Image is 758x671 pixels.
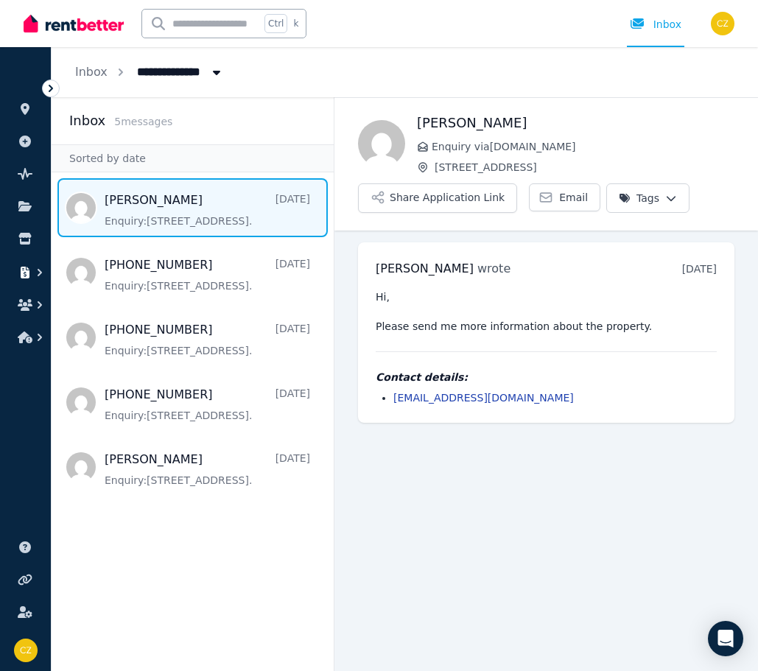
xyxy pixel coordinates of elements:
[606,183,689,213] button: Tags
[417,113,734,133] h1: [PERSON_NAME]
[105,192,310,228] a: [PERSON_NAME][DATE]Enquiry:[STREET_ADDRESS].
[529,183,600,211] a: Email
[52,47,248,97] nav: Breadcrumb
[24,13,124,35] img: RentBetter
[393,392,574,404] a: [EMAIL_ADDRESS][DOMAIN_NAME]
[105,386,310,423] a: [PHONE_NUMBER][DATE]Enquiry:[STREET_ADDRESS].
[432,139,734,154] span: Enquiry via [DOMAIN_NAME]
[682,263,717,275] time: [DATE]
[293,18,298,29] span: k
[619,191,659,205] span: Tags
[14,639,38,662] img: Chloe Ziola
[376,261,474,275] span: [PERSON_NAME]
[630,17,681,32] div: Inbox
[376,289,717,334] pre: Hi, Please send me more information about the property.
[52,144,334,172] div: Sorted by date
[105,451,310,488] a: [PERSON_NAME][DATE]Enquiry:[STREET_ADDRESS].
[69,110,105,131] h2: Inbox
[358,183,517,213] button: Share Application Link
[75,65,108,79] a: Inbox
[708,621,743,656] div: Open Intercom Messenger
[52,172,334,502] nav: Message list
[105,321,310,358] a: [PHONE_NUMBER][DATE]Enquiry:[STREET_ADDRESS].
[264,14,287,33] span: Ctrl
[105,256,310,293] a: [PHONE_NUMBER][DATE]Enquiry:[STREET_ADDRESS].
[435,160,734,175] span: [STREET_ADDRESS]
[114,116,172,127] span: 5 message s
[358,120,405,167] img: Fernandez Olivia
[559,190,588,205] span: Email
[477,261,510,275] span: wrote
[711,12,734,35] img: Chloe Ziola
[376,370,717,384] h4: Contact details:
